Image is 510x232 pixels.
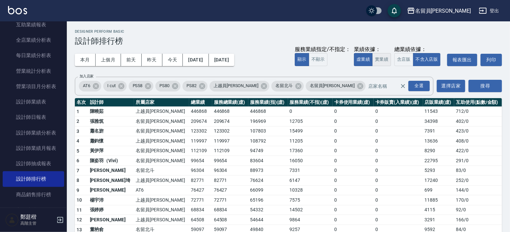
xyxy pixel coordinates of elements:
[134,126,189,136] td: 名留員[PERSON_NAME]
[189,205,212,215] td: 68834
[134,156,189,166] td: 名留員[PERSON_NAME]
[423,195,455,205] td: 11885
[374,215,423,225] td: 0
[288,205,333,215] td: 14502
[134,106,189,117] td: 上越員[PERSON_NAME]
[210,82,262,89] span: 上越員[PERSON_NAME]
[407,79,431,92] button: Open
[3,79,64,94] a: 營業項目月分析表
[374,117,423,127] td: 0
[248,195,288,205] td: 65196
[182,81,208,91] div: PS82
[423,126,455,136] td: 7391
[212,205,248,215] td: 68834
[374,98,423,107] th: 卡券販賣(入業績)(虛)
[79,82,94,89] span: AT6
[288,136,333,146] td: 11205
[212,98,248,107] th: 服務總業績(虛)
[189,215,212,225] td: 64508
[77,207,82,213] span: 11
[248,156,288,166] td: 83604
[248,98,288,107] th: 服務業績(指)(虛)
[248,136,288,146] td: 108792
[374,176,423,186] td: 0
[454,106,502,117] td: 712 / 0
[134,117,189,127] td: 名留員[PERSON_NAME]
[423,205,455,215] td: 4115
[142,54,162,66] button: 昨天
[374,185,423,195] td: 0
[454,117,502,127] td: 402 / 0
[88,176,134,186] td: [PERSON_NAME]埼
[367,80,412,92] input: 店家名稱
[423,215,455,225] td: 3291
[5,213,19,227] img: Person
[189,146,212,156] td: 112109
[134,146,189,156] td: 名留員[PERSON_NAME]
[103,82,120,89] span: I cut
[3,48,64,63] a: 每日業績分析表
[447,54,477,66] a: 報表匯出
[374,156,423,166] td: 0
[469,80,502,92] button: 搜尋
[271,82,297,89] span: 名留北斗
[189,117,212,127] td: 209674
[333,185,374,195] td: 0
[248,176,288,186] td: 76624
[454,166,502,176] td: 83 / 0
[423,146,455,156] td: 8290
[212,106,248,117] td: 446868
[212,176,248,186] td: 82771
[306,81,366,91] div: 名留員[PERSON_NAME]
[248,117,288,127] td: 196969
[423,176,455,186] td: 17240
[77,148,79,154] span: 5
[408,81,430,91] div: 全選
[394,53,413,66] button: 含店販
[374,166,423,176] td: 0
[333,205,374,215] td: 0
[189,156,212,166] td: 99654
[212,136,248,146] td: 119997
[288,106,333,117] td: 0
[212,185,248,195] td: 76427
[77,158,79,163] span: 6
[288,98,333,107] th: 服務業績(不指)(虛)
[423,106,455,117] td: 11543
[372,53,391,66] button: 實業績
[162,54,183,66] button: 今天
[288,146,333,156] td: 17360
[333,136,374,146] td: 0
[75,98,88,107] th: 名次
[271,81,304,91] div: 名留北斗
[295,46,351,53] div: 服務業績指定/不指定：
[210,81,269,91] div: 上越員[PERSON_NAME]
[454,146,502,156] td: 422 / 0
[248,205,288,215] td: 54332
[248,146,288,156] td: 94749
[80,74,94,79] label: 加入店家
[75,36,502,46] h3: 設計師排行榜
[88,156,134,166] td: 陳姿羽（Vivi)
[3,63,64,79] a: 營業統計分析表
[288,156,333,166] td: 16050
[77,138,79,144] span: 4
[88,117,134,127] td: 張雅筑
[354,53,373,66] button: 虛業績
[77,168,79,173] span: 7
[189,185,212,195] td: 76427
[374,126,423,136] td: 0
[248,106,288,117] td: 446868
[437,80,465,92] button: 選擇店家
[415,7,471,15] div: 名留員[PERSON_NAME]
[189,176,212,186] td: 82771
[3,125,64,141] a: 設計師業績分析表
[423,117,455,127] td: 34398
[333,106,374,117] td: 0
[134,166,189,176] td: 名留北斗
[212,126,248,136] td: 123302
[404,4,474,18] button: 名留員[PERSON_NAME]
[374,195,423,205] td: 0
[248,166,288,176] td: 88973
[3,141,64,156] a: 設計師業績月報表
